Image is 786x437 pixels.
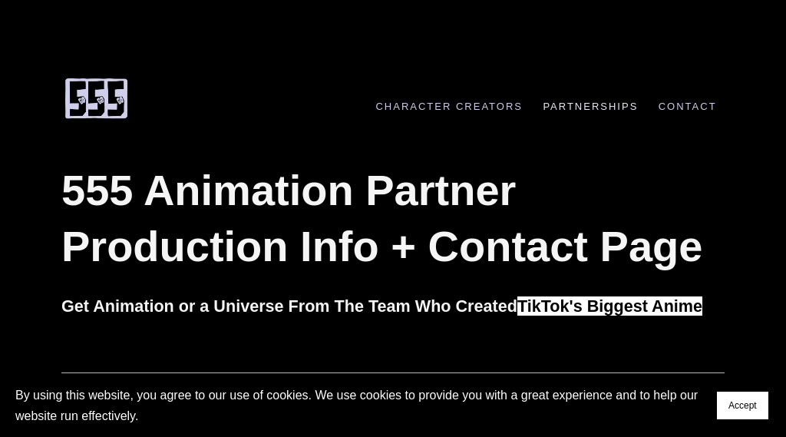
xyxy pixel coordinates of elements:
p: By using this website, you agree to our use of cookies. We use cookies to provide you with a grea... [15,385,702,426]
img: 555 Comic [61,77,130,120]
span: Accept [728,400,757,411]
a: 555 Comic [61,85,130,108]
span: TikTok's Biggest Anime [517,296,702,316]
a: Character Creators [368,101,530,112]
button: Accept [717,392,768,419]
h2: Get Animation or a Universe From The Team Who Created [61,296,725,317]
h1: 555 Animation Partner Production Info + Contact Page [61,163,725,275]
a: Partnerships [535,101,646,112]
a: Contact [650,101,725,112]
